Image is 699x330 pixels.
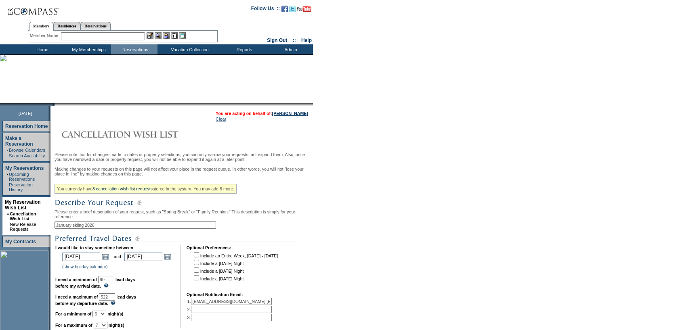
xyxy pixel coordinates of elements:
td: 3. [187,314,272,321]
td: Reports [220,44,267,54]
td: · [6,222,9,232]
b: lead days before my arrival date. [55,277,135,288]
td: Vacation Collection [157,44,220,54]
a: (show holiday calendar) [62,264,108,269]
td: Follow Us :: [251,5,280,15]
a: Browse Calendars [9,148,45,152]
b: I would like to stay sometime between [55,245,133,250]
div: Member Name: [30,32,61,39]
img: b_edit.gif [147,32,153,39]
a: Open the calendar popup. [163,252,172,261]
img: Cancellation Wish List [55,126,216,142]
a: Subscribe to our YouTube Channel [297,8,311,13]
td: Reservations [111,44,157,54]
img: questionMark_lightBlue.gif [111,301,115,305]
a: Make a Reservation [5,136,33,147]
td: My Memberships [65,44,111,54]
img: Follow us on Twitter [289,6,296,12]
a: [PERSON_NAME] [272,111,308,116]
b: night(s) [109,323,124,328]
a: My Reservations [5,165,44,171]
span: [DATE] [19,111,32,116]
a: Cancellation Wish List [10,211,36,221]
td: Home [18,44,65,54]
b: For a minimum of [55,311,91,316]
img: Reservations [171,32,178,39]
img: Impersonate [163,32,170,39]
b: Optional Preferences: [187,245,231,250]
a: Follow us on Twitter [289,8,296,13]
td: · [7,148,8,152]
td: 2. [187,306,272,313]
b: I need a maximum of [55,294,98,299]
b: lead days before my departure date. [55,294,136,306]
a: Members [29,22,54,31]
img: Become our fan on Facebook [281,6,288,12]
td: 1. [187,298,272,305]
td: Admin [267,44,313,54]
input: Date format: M/D/Y. Shortcut keys: [T] for Today. [UP] or [.] for Next Day. [DOWN] or [,] for Pre... [124,253,162,261]
td: · [7,172,8,182]
td: Include an Entire Week, [DATE] - [DATE] Include a [DATE] Night Include a [DATE] Night Include a [... [192,251,278,286]
img: questionMark_lightBlue.gif [104,283,109,288]
img: View [155,32,162,39]
b: Optional Notification Email: [187,292,243,297]
b: night(s) [107,311,123,316]
a: Sign Out [267,38,287,43]
b: I need a minimum of [55,277,97,282]
a: Help [301,38,312,43]
a: Reservations [80,22,111,30]
td: · [7,153,8,158]
a: Search Availability [9,153,45,158]
img: b_calculator.gif [179,32,186,39]
span: You are acting on behalf of: [216,111,308,116]
a: My Contracts [5,239,36,244]
img: promoShadowLeftCorner.gif [52,103,55,106]
img: Subscribe to our YouTube Channel [297,6,311,12]
a: 8 cancellation wish list requests [92,186,153,191]
a: Residences [53,22,80,30]
span: :: [293,38,296,43]
a: Upcoming Reservations [9,172,35,182]
td: · [7,182,8,192]
a: Reservation Home [5,123,48,129]
td: and [113,251,122,262]
a: Clear [216,117,226,121]
div: You currently have stored in the system. You may add 8 more. [55,184,237,194]
a: Become our fan on Facebook [281,8,288,13]
b: » [6,211,9,216]
a: Reservation History [9,182,33,192]
a: My Reservation Wish List [5,199,41,211]
a: New Release Requests [10,222,36,232]
a: Open the calendar popup. [101,252,110,261]
b: For a maximum of [55,323,92,328]
input: Date format: M/D/Y. Shortcut keys: [T] for Today. [UP] or [.] for Next Day. [DOWN] or [,] for Pre... [62,253,100,261]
